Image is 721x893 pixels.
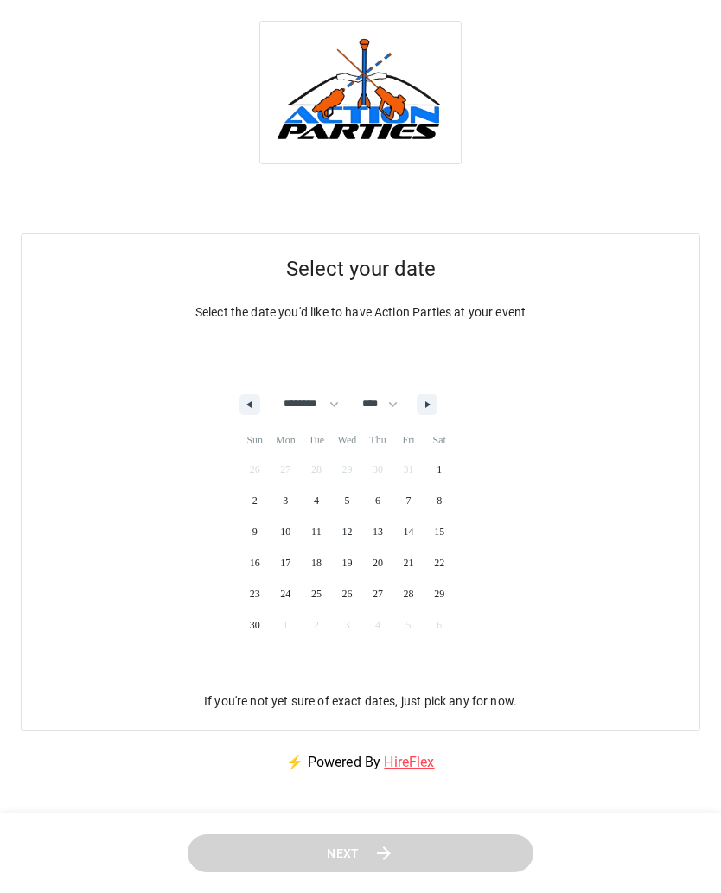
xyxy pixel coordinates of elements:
[271,426,302,454] span: Mon
[252,516,258,547] span: 9
[437,485,442,516] span: 8
[311,578,322,609] span: 25
[280,516,290,547] span: 10
[404,578,414,609] span: 28
[250,547,260,578] span: 16
[434,516,444,547] span: 15
[22,234,699,303] h5: Select your date
[362,426,393,454] span: Thu
[271,547,302,578] button: 17
[393,485,424,516] button: 7
[311,516,322,547] span: 11
[239,578,271,609] button: 23
[332,485,363,516] button: 5
[332,516,363,547] button: 12
[393,547,424,578] button: 21
[373,516,383,547] span: 13
[437,454,442,485] span: 1
[250,609,260,641] span: 30
[314,485,319,516] span: 4
[362,485,393,516] button: 6
[239,516,271,547] button: 9
[373,578,383,609] span: 27
[384,754,434,770] a: HireFlex
[344,485,349,516] span: 5
[404,547,414,578] span: 21
[239,485,271,516] button: 2
[301,547,332,578] button: 18
[252,485,258,516] span: 2
[283,485,288,516] span: 3
[375,485,380,516] span: 6
[424,516,455,547] button: 15
[404,516,414,547] span: 14
[250,578,260,609] span: 23
[271,485,302,516] button: 3
[239,426,271,454] span: Sun
[280,578,290,609] span: 24
[424,485,455,516] button: 8
[406,485,412,516] span: 7
[204,692,517,710] p: If you're not yet sure of exact dates, just pick any for now.
[301,578,332,609] button: 25
[22,303,699,321] p: Select the date you'd like to have Action Parties at your event
[341,547,352,578] span: 19
[311,547,322,578] span: 18
[301,485,332,516] button: 4
[362,578,393,609] button: 27
[434,578,444,609] span: 29
[239,609,271,641] button: 30
[424,578,455,609] button: 29
[239,547,271,578] button: 16
[362,547,393,578] button: 20
[434,547,444,578] span: 22
[265,731,455,794] p: ⚡ Powered By
[271,516,302,547] button: 10
[274,35,447,145] img: Action Parties logo
[393,426,424,454] span: Fri
[280,547,290,578] span: 17
[332,547,363,578] button: 19
[424,454,455,485] button: 1
[393,578,424,609] button: 28
[424,547,455,578] button: 22
[332,578,363,609] button: 26
[301,516,332,547] button: 11
[271,578,302,609] button: 24
[332,426,363,454] span: Wed
[373,547,383,578] span: 20
[393,516,424,547] button: 14
[362,516,393,547] button: 13
[301,426,332,454] span: Tue
[341,516,352,547] span: 12
[424,426,455,454] span: Sat
[341,578,352,609] span: 26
